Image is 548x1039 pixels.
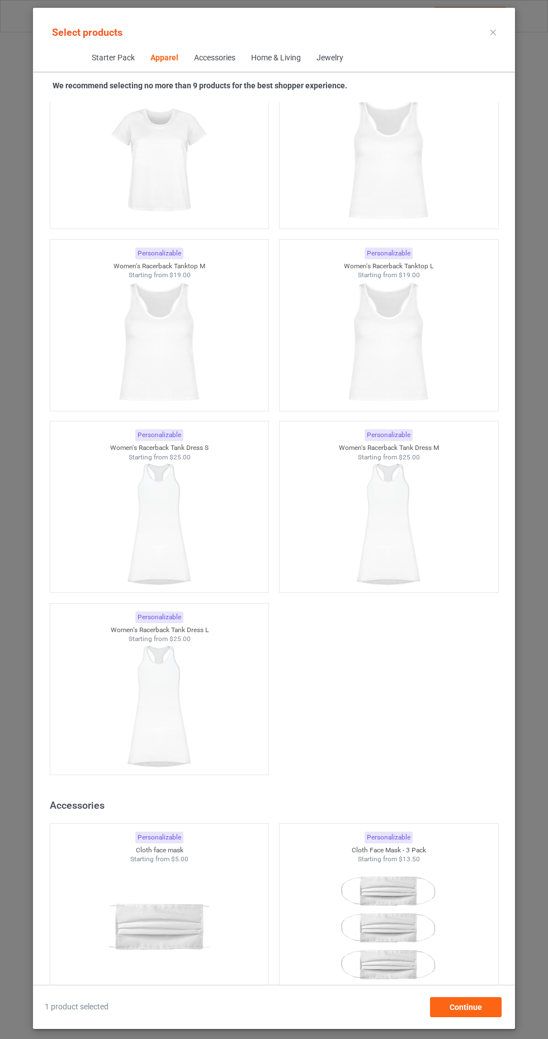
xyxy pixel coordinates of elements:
div: Starting from [280,271,498,280]
span: $5.00 [171,855,188,863]
div: Personalizable [365,832,413,843]
div: Starting from [50,634,269,644]
div: Personalizable [135,429,183,441]
div: Accessories [50,799,504,812]
span: Continue [450,1003,482,1012]
div: Personalizable [365,429,413,441]
img: regular.jpg [109,280,209,405]
img: regular.jpg [338,98,438,223]
div: Jewelry [316,53,343,64]
div: Cloth face mask [50,846,269,855]
div: Women's Racerback Tank Dress M [280,443,498,453]
div: Women's Racerback Tanktop L [280,262,498,271]
div: Starting from [50,453,269,462]
div: Women's Racerback Tanktop M [50,262,269,271]
span: $25.00 [169,453,190,461]
img: regular.jpg [109,462,209,587]
div: Starting from [50,271,269,280]
div: Personalizable [135,611,183,623]
img: regular.jpg [109,98,209,223]
div: Home & Living [251,53,300,64]
img: regular.jpg [109,864,209,989]
div: Starting from [280,855,498,864]
div: Accessories [193,53,235,64]
div: Women's Racerback Tank Dress L [50,625,269,635]
div: Personalizable [135,832,183,843]
span: $25.00 [169,635,190,643]
span: $25.00 [399,453,420,461]
img: regular.jpg [338,864,438,989]
img: regular.jpg [109,644,209,769]
img: regular.jpg [338,280,438,405]
img: regular.jpg [338,462,438,587]
div: Continue [430,997,502,1017]
span: $19.00 [169,271,190,279]
div: Starting from [280,453,498,462]
div: Personalizable [365,248,413,259]
span: $19.00 [399,271,420,279]
strong: We recommend selecting no more than 9 products for the best shopper experience. [53,81,347,90]
div: Cloth Face Mask - 3 Pack [280,846,498,855]
span: Starter Pack [83,45,142,72]
span: Select products [52,26,122,38]
div: Starting from [50,855,269,864]
div: Apparel [150,53,178,64]
span: $13.50 [399,855,420,863]
div: Women's Racerback Tank Dress S [50,443,269,453]
span: 1 product selected [45,1002,108,1013]
div: Personalizable [135,248,183,259]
